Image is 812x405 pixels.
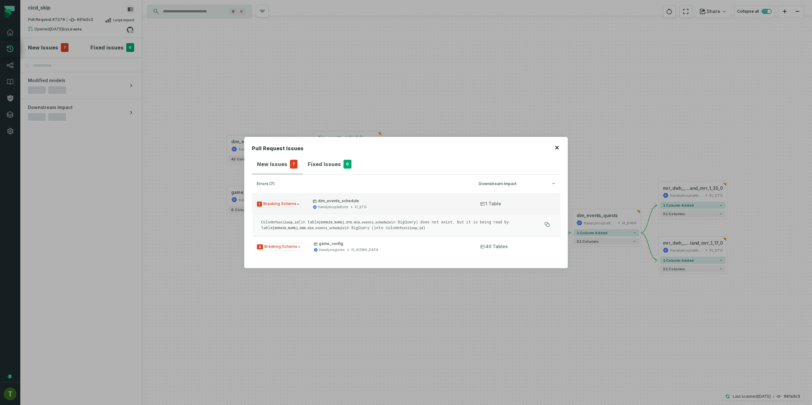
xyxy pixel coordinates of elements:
div: FI_STG [355,205,367,209]
div: Downstream Impact [479,182,555,186]
h4: Fixed Issues [308,160,341,168]
h4: New Issues [257,160,287,168]
span: Severity [257,244,263,249]
div: Issue Typedim_events_schedulefianalyticsplatformFI_STG1 Table [252,214,560,236]
code: [DOMAIN_NAME]_STG.dim_events_schedule [319,221,391,224]
button: errors (7)Downstream Impact [257,182,555,186]
div: fianalysisgizmo [319,248,345,252]
span: 1 Table [480,201,501,207]
code: festiloop_id [275,221,298,224]
code: festiloop_id [400,226,423,230]
span: Issue Type [256,243,302,251]
button: Issue Typedim_events_schedulefianalyticsplatformFI_STG1 Table [252,194,560,214]
p: dim_events_schedule [313,198,469,203]
h2: Pull Request Issues [252,145,304,155]
code: [DOMAIN_NAME]_DWH.dim_events_schedule [272,226,345,230]
div: FI_GIZMO_DATA [351,248,378,252]
span: 7 [290,160,298,169]
p: Column (in table in BigQuery) does not exist, but it is being read by table in BigQuery (into col... [261,219,542,231]
span: 40 Tables [480,243,508,250]
div: fianalyticsplatform [318,205,348,209]
button: Issue Typegame_configfianalysisgizmoFI_GIZMO_DATA40 Tables [252,236,560,257]
span: Severity [257,202,262,207]
p: game_config [314,241,469,246]
span: Issue Type [256,200,301,208]
span: 6 [344,160,351,169]
div: errors (7) [257,182,475,186]
div: errors (7)Downstream Impact [252,194,560,260]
